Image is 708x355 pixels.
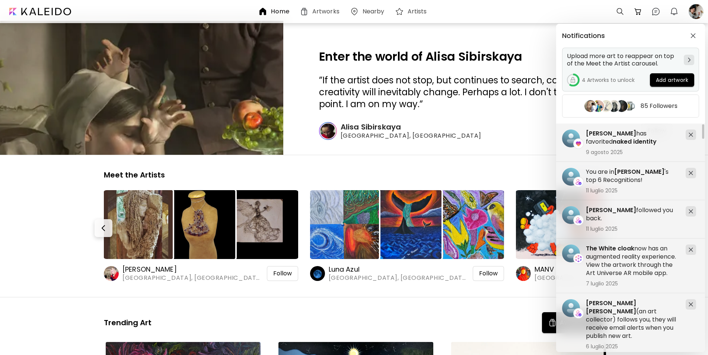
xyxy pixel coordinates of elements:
[691,33,696,38] img: closeButton
[567,52,681,67] h5: Upload more art to reappear on top of the Meet the Artist carousel.
[586,299,636,316] span: [PERSON_NAME] [PERSON_NAME]
[641,102,677,110] h5: 85 Followers
[586,206,680,223] h5: followed you back.
[586,149,680,156] span: 9 agosto 2025
[656,76,688,84] span: Add artwork
[586,187,680,194] span: 11 luglio 2025
[586,226,680,232] span: 11 luglio 2025
[586,244,634,253] span: The White cloak
[613,137,657,146] span: naked identity
[614,167,664,176] span: [PERSON_NAME]
[586,206,636,214] span: [PERSON_NAME]
[687,30,699,42] button: closeButton
[586,299,680,340] h5: (an art collector) follows you, they will receive email alerts when you publish new art.
[586,244,680,277] h5: now has an augmented reality experience. View the artwork through the Art Universe AR mobile app.
[650,73,694,87] button: Add artwork
[586,280,680,287] span: 7 luglio 2025
[586,168,680,184] h5: You are in 's top 6 Recognitions!
[586,343,680,350] span: 6 luglio 2025
[586,129,680,146] h5: has favorited
[586,129,636,138] span: [PERSON_NAME]
[688,58,691,62] img: chevron
[562,32,605,39] h5: Notifications
[582,76,635,84] h5: 4 Artworks to unlock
